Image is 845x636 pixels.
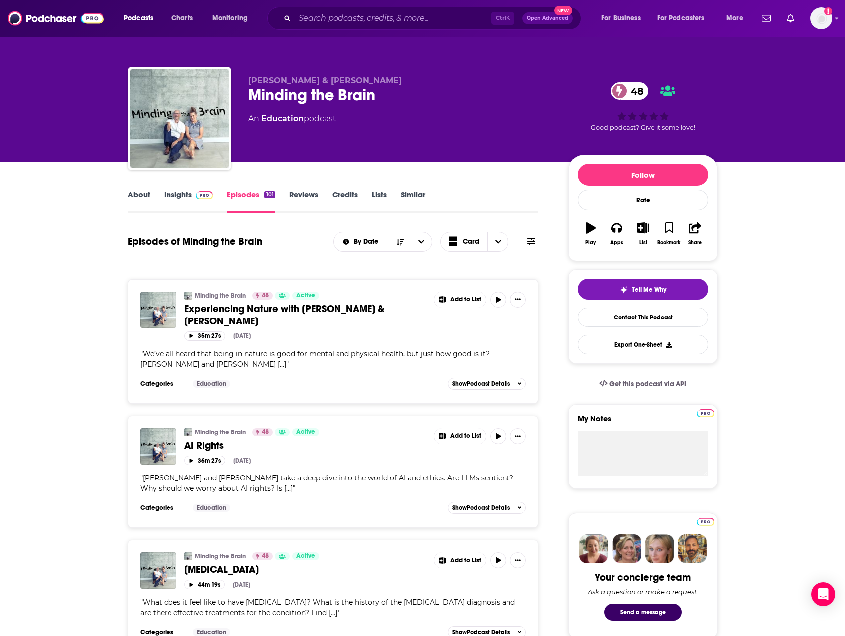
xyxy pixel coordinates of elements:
[697,518,714,526] img: Podchaser Pro
[140,474,513,493] span: " "
[452,380,510,387] span: Show Podcast Details
[578,414,708,431] label: My Notes
[195,552,246,560] a: Minding the Brain
[390,232,411,251] button: Sort Direction
[117,10,166,26] button: open menu
[184,439,427,452] a: AI Rights
[184,439,224,452] span: AI Rights
[510,292,526,308] button: Show More Button
[140,474,513,493] span: [PERSON_NAME] and [PERSON_NAME] take a deep dive into the world of AI and ethics. Are LLMs sentie...
[450,296,481,303] span: Add to List
[783,10,798,27] a: Show notifications dropdown
[296,291,315,301] span: Active
[491,12,514,25] span: Ctrl K
[227,190,275,213] a: Episodes101
[578,190,708,210] div: Rate
[697,408,714,417] a: Pro website
[193,628,230,636] a: Education
[448,378,526,390] button: ShowPodcast Details
[262,291,269,301] span: 48
[248,113,336,125] div: An podcast
[578,335,708,354] button: Export One-Sheet
[612,534,641,563] img: Barbara Profile
[140,292,176,328] img: Experiencing Nature with John M. Zelenski & Dan Rubinstein
[252,428,273,436] a: 48
[262,551,269,561] span: 48
[440,232,509,252] button: Choose View
[411,232,432,251] button: open menu
[184,563,259,576] span: [MEDICAL_DATA]
[811,582,835,606] div: Open Intercom Messenger
[252,552,273,560] a: 48
[184,552,192,560] img: Minding the Brain
[568,76,718,138] div: 48Good podcast? Give it some love!
[578,279,708,300] button: tell me why sparkleTell Me Why
[193,380,230,388] a: Education
[252,292,273,300] a: 48
[632,286,666,294] span: Tell Me Why
[645,534,674,563] img: Jules Profile
[630,216,656,252] button: List
[578,308,708,327] a: Contact This Podcast
[810,7,832,29] img: User Profile
[579,534,608,563] img: Sydney Profile
[140,598,515,617] span: " "
[578,216,604,252] button: Play
[8,9,104,28] img: Podchaser - Follow, Share and Rate Podcasts
[697,516,714,526] a: Pro website
[140,552,176,589] img: Schizophrenia
[195,292,246,300] a: Minding the Brain
[165,10,199,26] a: Charts
[292,428,319,436] a: Active
[195,428,246,436] a: Minding the Brain
[184,456,225,465] button: 36m 27s
[682,216,708,252] button: Share
[651,10,719,26] button: open menu
[527,16,568,21] span: Open Advanced
[184,563,427,576] a: [MEDICAL_DATA]
[140,349,490,369] span: " "
[184,292,192,300] img: Minding the Brain
[401,190,425,213] a: Similar
[292,552,319,560] a: Active
[585,240,596,246] div: Play
[595,571,691,584] div: Your concierge team
[184,331,225,341] button: 35m 27s
[334,238,390,245] button: open menu
[657,11,705,25] span: For Podcasters
[697,409,714,417] img: Podchaser Pro
[594,10,653,26] button: open menu
[289,190,318,213] a: Reviews
[296,427,315,437] span: Active
[656,216,682,252] button: Bookmark
[184,580,225,589] button: 44m 19s
[333,232,432,252] h2: Choose List sort
[719,10,756,26] button: open menu
[296,551,315,561] span: Active
[657,240,680,246] div: Bookmark
[184,428,192,436] img: Minding the Brain
[824,7,832,15] svg: Add a profile image
[140,380,185,388] h3: Categories
[164,190,213,213] a: InsightsPodchaser Pro
[140,504,185,512] h3: Categories
[140,428,176,465] img: AI Rights
[591,124,695,131] span: Good podcast? Give it some love!
[758,10,775,27] a: Show notifications dropdown
[128,190,150,213] a: About
[609,380,686,388] span: Get this podcast via API
[604,216,630,252] button: Apps
[452,629,510,636] span: Show Podcast Details
[193,504,230,512] a: Education
[434,292,486,308] button: Show More Button
[130,69,229,168] img: Minding the Brain
[354,238,382,245] span: By Date
[372,190,387,213] a: Lists
[450,557,481,564] span: Add to List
